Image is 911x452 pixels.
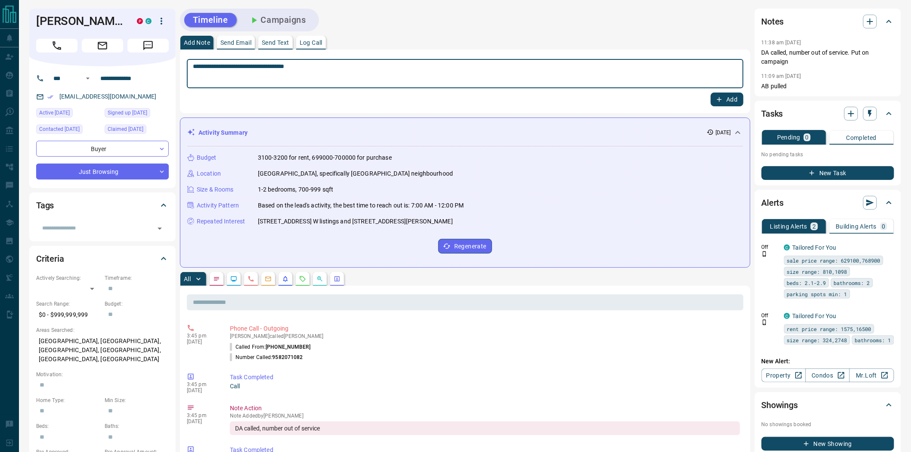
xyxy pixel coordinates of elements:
[762,73,801,79] p: 11:09 am [DATE]
[787,256,880,265] span: sale price range: 629100,768900
[108,108,147,117] span: Signed up [DATE]
[787,336,847,344] span: size range: 324,2748
[762,11,894,32] div: Notes
[716,129,731,136] p: [DATE]
[230,324,740,333] p: Phone Call - Outgoing
[762,196,784,210] h2: Alerts
[47,94,53,100] svg: Email Verified
[108,125,143,133] span: Claimed [DATE]
[230,353,303,361] p: Number Called:
[316,276,323,282] svg: Opportunities
[438,239,492,254] button: Regenerate
[36,274,100,282] p: Actively Searching:
[197,153,217,162] p: Budget
[154,223,166,235] button: Open
[762,421,894,428] p: No showings booked
[220,40,251,46] p: Send Email
[230,404,740,413] p: Note Action
[762,15,784,28] h2: Notes
[762,166,894,180] button: New Task
[273,354,303,360] span: 9582071082
[762,103,894,124] div: Tasks
[36,252,64,266] h2: Criteria
[258,217,453,226] p: [STREET_ADDRESS] W listings and [STREET_ADDRESS][PERSON_NAME]
[197,217,245,226] p: Repeated Interest
[198,128,248,137] p: Activity Summary
[36,198,54,212] h2: Tags
[197,185,234,194] p: Size & Rooms
[36,14,124,28] h1: [PERSON_NAME]
[266,344,310,350] span: [PHONE_NUMBER]
[36,164,169,180] div: Just Browsing
[334,276,341,282] svg: Agent Actions
[882,223,886,229] p: 0
[36,124,100,136] div: Mon Aug 11 2025
[105,396,169,404] p: Min Size:
[187,412,217,418] p: 3:45 pm
[187,387,217,393] p: [DATE]
[230,343,310,351] p: Called From:
[248,276,254,282] svg: Calls
[187,125,743,141] div: Activity Summary[DATE]
[258,201,464,210] p: Based on the lead's activity, the best time to reach out is: 7:00 AM - 12:00 PM
[300,40,322,46] p: Log Call
[39,125,80,133] span: Contacted [DATE]
[230,421,740,435] div: DA called, number out of service
[787,290,847,298] span: parking spots min: 1
[787,325,871,333] span: rent price range: 1575,16500
[105,108,169,120] div: Sun Jan 17 2021
[762,395,894,415] div: Showings
[36,108,100,120] div: Sat Aug 09 2025
[230,276,237,282] svg: Lead Browsing Activity
[187,339,217,345] p: [DATE]
[784,313,790,319] div: condos.ca
[83,73,93,84] button: Open
[762,251,768,257] svg: Push Notification Only
[230,373,740,382] p: Task Completed
[806,368,850,382] a: Condos
[299,276,306,282] svg: Requests
[762,107,783,121] h2: Tasks
[762,40,801,46] p: 11:38 am [DATE]
[187,418,217,424] p: [DATE]
[770,223,808,229] p: Listing Alerts
[762,319,768,325] svg: Push Notification Only
[105,274,169,282] p: Timeframe:
[82,39,123,53] span: Email
[258,169,453,178] p: [GEOGRAPHIC_DATA], specifically [GEOGRAPHIC_DATA] neighbourhood
[806,134,809,140] p: 0
[711,93,744,106] button: Add
[762,437,894,451] button: New Showing
[105,422,169,430] p: Baths:
[36,248,169,269] div: Criteria
[146,18,152,24] div: condos.ca
[105,124,169,136] div: Fri Mar 28 2025
[36,195,169,216] div: Tags
[230,413,740,419] p: Note Added by [PERSON_NAME]
[184,40,210,46] p: Add Note
[36,39,77,53] span: Call
[36,141,169,157] div: Buyer
[762,357,894,366] p: New Alert:
[36,422,100,430] p: Beds:
[777,134,800,140] p: Pending
[127,39,169,53] span: Message
[784,245,790,251] div: condos.ca
[793,313,837,319] a: Tailored For You
[39,108,70,117] span: Active [DATE]
[187,381,217,387] p: 3:45 pm
[836,223,877,229] p: Building Alerts
[855,336,891,344] span: bathrooms: 1
[787,279,826,287] span: beds: 2.1-2.9
[787,267,847,276] span: size range: 810,1098
[265,276,272,282] svg: Emails
[258,185,333,194] p: 1-2 bedrooms, 700-999 sqft
[762,82,894,91] p: AB pulled
[258,153,392,162] p: 3100-3200 for rent, 699000-700000 for purchase
[762,368,806,382] a: Property
[59,93,157,100] a: [EMAIL_ADDRESS][DOMAIN_NAME]
[36,371,169,378] p: Motivation:
[846,135,877,141] p: Completed
[184,13,237,27] button: Timeline
[762,398,798,412] h2: Showings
